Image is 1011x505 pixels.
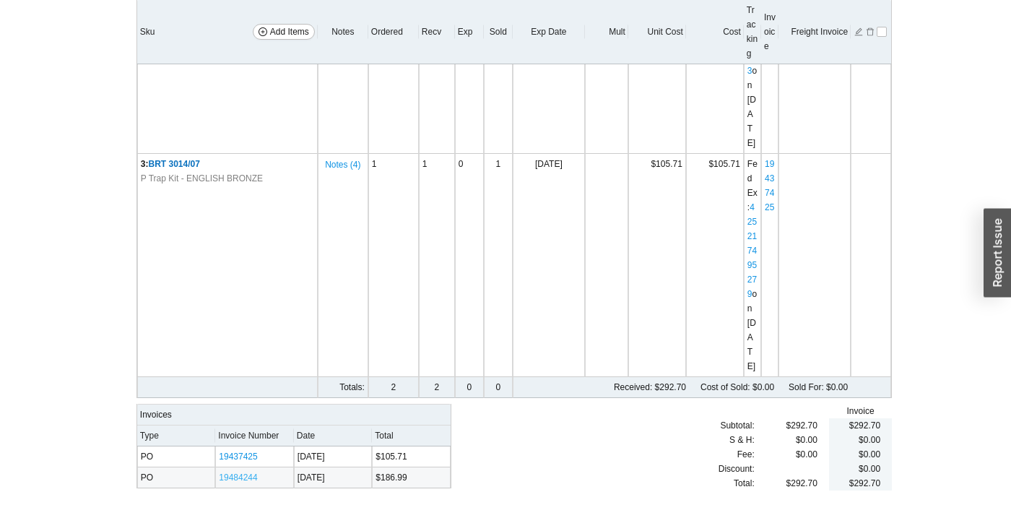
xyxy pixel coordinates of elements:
div: $0.00 [755,433,817,447]
td: 0 [455,377,484,398]
span: $0.00 [796,447,817,462]
button: Notes (4) [324,157,361,167]
div: Invoices [137,404,451,426]
span: S & H: [729,433,755,447]
td: $105.71 [628,154,686,377]
span: Add Items [270,25,309,39]
span: Invoice [847,404,875,418]
td: 2 [419,377,455,398]
span: $0.00 [859,449,880,459]
td: $292.70 $0.00 $0.00 [585,377,851,398]
span: plus-circle [259,27,267,38]
th: Type [137,426,215,446]
th: Total [372,426,451,446]
span: Discount: [719,462,755,476]
td: [DATE] [294,467,372,488]
button: delete [865,25,875,35]
span: BRT 3014/07 [149,159,200,169]
span: FedEx : on [DATE] [747,159,758,371]
a: 19437425 [765,159,774,212]
div: $292.70 [755,476,817,491]
td: 2 [368,377,419,398]
span: Received: [614,382,652,392]
span: Notes ( 4 ) [325,157,360,172]
span: Subtotal: [720,418,754,433]
span: 3 : [141,159,149,169]
a: 19437425 [219,452,257,462]
td: 1 [484,154,513,377]
td: 1 [368,154,419,377]
span: $0.00 [859,464,880,474]
span: Sold For: [789,382,824,392]
div: $292.70 [841,418,880,433]
td: 0 [484,377,513,398]
span: 1 [422,159,428,169]
th: Date [294,426,372,446]
span: Cost of Sold: [700,382,750,392]
a: 19484244 [219,472,257,483]
td: $105.71 [372,446,451,467]
span: Total: [734,476,755,491]
div: $292.70 [755,418,817,433]
td: 0 [455,154,484,377]
td: $186.99 [372,467,451,488]
span: Fee : [737,447,755,462]
div: Sku [140,24,315,40]
td: [DATE] [513,154,585,377]
span: Totals: [339,382,365,392]
td: PO [137,446,215,467]
td: $105.71 [686,154,744,377]
div: $292.70 [841,476,880,491]
th: Invoice Number [215,426,293,446]
a: 425217495279 [747,202,757,299]
span: P Trap Kit - ENGLISH BRONZE [141,171,263,186]
button: plus-circleAdd Items [253,24,315,40]
button: edit [854,25,864,35]
td: [DATE] [294,446,372,467]
div: $0.00 [841,433,880,447]
td: PO [137,467,215,488]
